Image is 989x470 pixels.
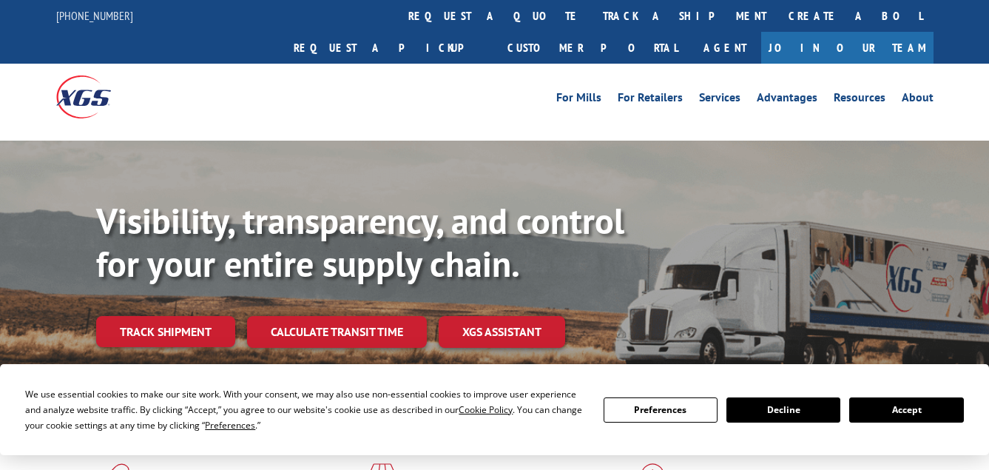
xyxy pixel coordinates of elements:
[604,397,718,423] button: Preferences
[902,92,934,108] a: About
[25,386,585,433] div: We use essential cookies to make our site work. With your consent, we may also use non-essential ...
[699,92,740,108] a: Services
[761,32,934,64] a: Join Our Team
[689,32,761,64] a: Agent
[726,397,840,423] button: Decline
[556,92,601,108] a: For Mills
[459,403,513,416] span: Cookie Policy
[283,32,496,64] a: Request a pickup
[849,397,963,423] button: Accept
[618,92,683,108] a: For Retailers
[205,419,255,432] span: Preferences
[834,92,885,108] a: Resources
[247,316,427,348] a: Calculate transit time
[96,316,235,347] a: Track shipment
[496,32,689,64] a: Customer Portal
[439,316,565,348] a: XGS ASSISTANT
[56,8,133,23] a: [PHONE_NUMBER]
[96,198,624,286] b: Visibility, transparency, and control for your entire supply chain.
[757,92,817,108] a: Advantages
